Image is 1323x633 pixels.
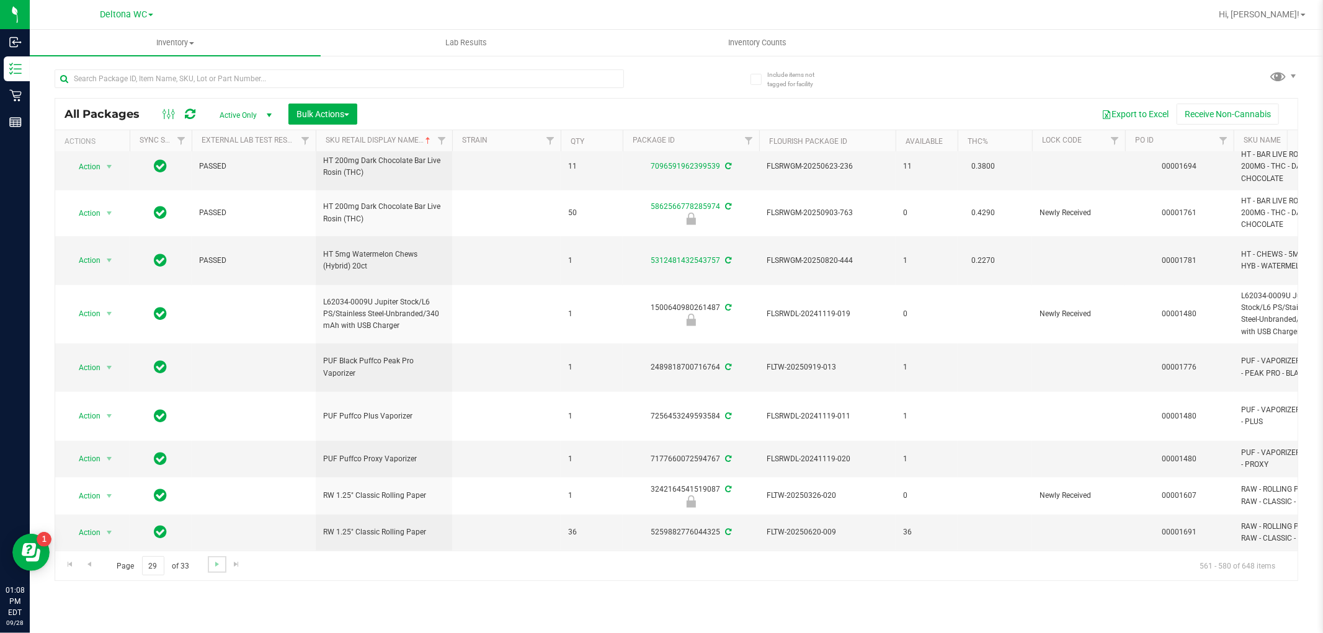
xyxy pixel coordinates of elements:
[462,136,488,144] a: Strain
[65,107,152,121] span: All Packages
[723,202,731,211] span: Sync from Compliance System
[651,256,720,265] a: 5312481432543757
[903,161,950,172] span: 11
[767,161,888,172] span: FLSRWGM-20250623-236
[68,487,101,505] span: Action
[965,204,1001,222] span: 0.4290
[903,410,950,422] span: 1
[154,305,167,322] span: In Sync
[1135,136,1154,144] a: PO ID
[323,453,445,465] span: PUF Puffco Proxy Vaporizer
[154,523,167,541] span: In Sync
[199,161,308,172] span: PASSED
[621,495,761,508] div: Newly Received
[1040,207,1118,219] span: Newly Received
[1162,309,1197,318] a: 00001480
[9,89,22,102] inline-svg: Retail
[154,157,167,175] span: In Sync
[1162,363,1197,371] a: 00001776
[1162,256,1197,265] a: 00001781
[723,454,731,463] span: Sync from Compliance System
[903,255,950,267] span: 1
[154,487,167,504] span: In Sync
[767,70,829,89] span: Include items not tagged for facility
[228,556,246,573] a: Go to the last page
[769,137,847,146] a: Flourish Package ID
[323,355,445,379] span: PUF Black Puffco Peak Pro Vaporizer
[68,359,101,376] span: Action
[321,30,612,56] a: Lab Results
[723,485,731,494] span: Sync from Compliance System
[171,130,192,151] a: Filter
[6,618,24,627] p: 09/28
[102,158,117,175] span: select
[1177,104,1279,125] button: Receive Non-Cannabis
[568,490,615,502] span: 1
[106,556,200,575] span: Page of 33
[142,556,164,575] input: 29
[965,157,1001,175] span: 0.3800
[323,296,445,332] span: L62034-0009U Jupiter Stock/L6 PS/Stainless Steel-Unbranded/340 mAh with USB Charger
[1162,491,1197,500] a: 00001607
[903,526,950,538] span: 36
[68,205,101,222] span: Action
[323,490,445,502] span: RW 1.25" Classic Rolling Paper
[154,252,167,269] span: In Sync
[9,116,22,128] inline-svg: Reports
[1244,136,1281,144] a: SKU Name
[568,526,615,538] span: 36
[767,526,888,538] span: FLTW-20250620-009
[540,130,561,151] a: Filter
[1190,556,1285,575] span: 561 - 580 of 648 items
[1040,308,1118,320] span: Newly Received
[723,162,731,170] span: Sync from Compliance System
[102,524,117,541] span: select
[651,202,720,211] a: 5862566778285974
[323,526,445,538] span: RW 1.25" Classic Rolling Paper
[621,302,761,326] div: 1500640980261487
[723,528,731,536] span: Sync from Compliance System
[903,308,950,320] span: 0
[296,109,349,119] span: Bulk Actions
[102,359,117,376] span: select
[68,158,101,175] span: Action
[61,556,79,573] a: Go to the first page
[568,161,615,172] span: 11
[651,162,720,170] a: 7096591962399539
[739,130,759,151] a: Filter
[903,453,950,465] span: 1
[1042,136,1082,144] a: Lock Code
[288,104,357,125] button: Bulk Actions
[199,207,308,219] span: PASSED
[68,305,101,322] span: Action
[1162,528,1197,536] a: 00001691
[767,207,888,219] span: FLSRWGM-20250903-763
[767,308,888,320] span: FLSRWDL-20241119-019
[968,137,988,146] a: THC%
[906,137,943,146] a: Available
[965,252,1001,270] span: 0.2270
[621,213,761,225] div: Newly Received
[65,137,125,146] div: Actions
[323,249,445,272] span: HT 5mg Watermelon Chews (Hybrid) 20ct
[323,155,445,179] span: HT 200mg Dark Chocolate Bar Live Rosin (THC)
[55,69,624,88] input: Search Package ID, Item Name, SKU, Lot or Part Number...
[723,256,731,265] span: Sync from Compliance System
[568,207,615,219] span: 50
[723,363,731,371] span: Sync from Compliance System
[568,410,615,422] span: 1
[102,305,117,322] span: select
[767,490,888,502] span: FLTW-20250326-020
[903,207,950,219] span: 0
[295,130,316,151] a: Filter
[903,490,950,502] span: 0
[612,30,902,56] a: Inventory Counts
[6,585,24,618] p: 01:08 PM EDT
[571,137,584,146] a: Qty
[208,556,226,573] a: Go to the next page
[80,556,98,573] a: Go to the previous page
[633,136,675,144] a: Package ID
[102,252,117,269] span: select
[154,407,167,425] span: In Sync
[621,453,761,465] div: 7177660072594767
